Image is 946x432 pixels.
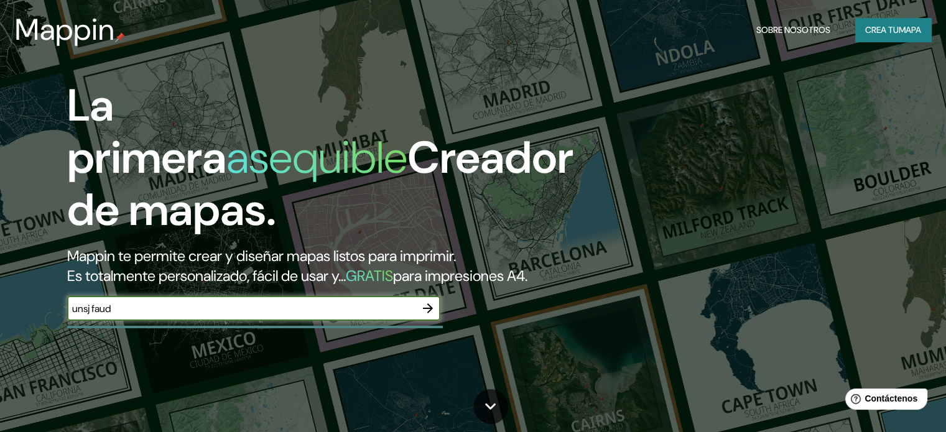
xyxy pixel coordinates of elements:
[226,129,407,186] font: asequible
[865,24,899,35] font: Crea tu
[393,266,527,285] font: para impresiones A4.
[756,24,830,35] font: Sobre nosotros
[751,18,835,42] button: Sobre nosotros
[67,246,456,265] font: Mappin te permite crear y diseñar mapas listos para imprimir.
[899,24,921,35] font: mapa
[67,301,415,316] input: Elige tu lugar favorito
[67,76,226,186] font: La primera
[855,18,931,42] button: Crea tumapa
[15,10,115,49] font: Mappin
[346,266,393,285] font: GRATIS
[67,266,346,285] font: Es totalmente personalizado, fácil de usar y...
[835,384,932,418] iframe: Lanzador de widgets de ayuda
[67,129,573,239] font: Creador de mapas.
[115,32,125,42] img: pin de mapeo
